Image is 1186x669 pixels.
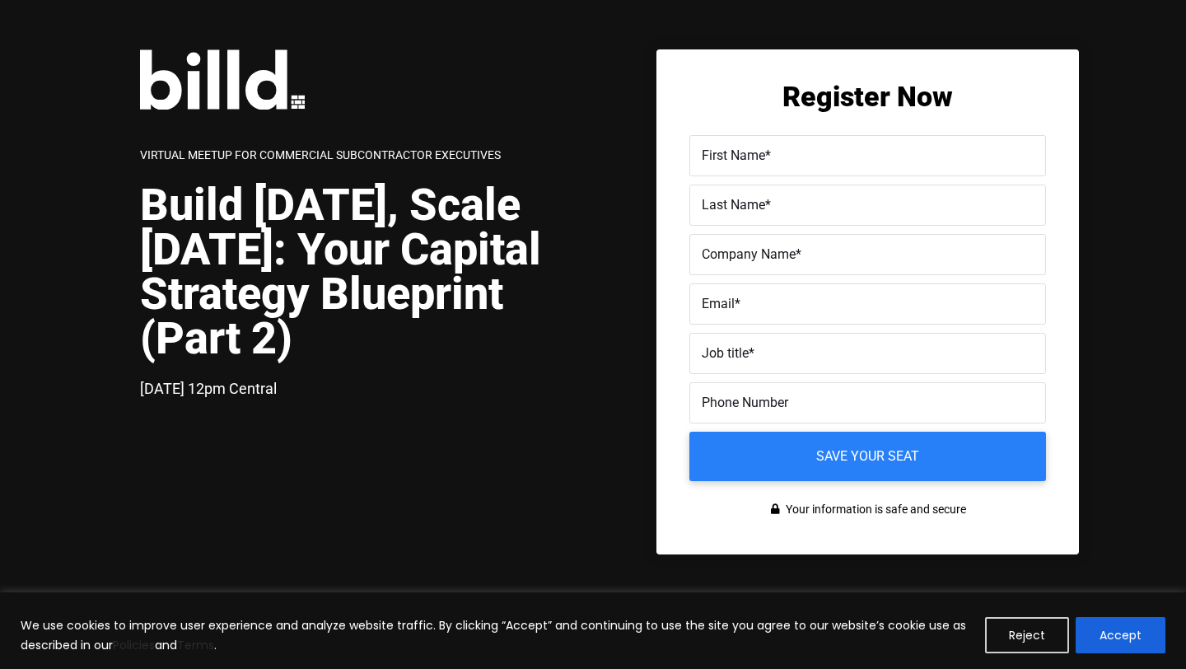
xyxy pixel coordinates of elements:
span: Your information is safe and secure [782,498,966,522]
input: Save your seat [689,432,1046,481]
button: Reject [985,617,1069,653]
span: Last Name [702,197,765,213]
h2: Register Now [689,82,1046,110]
span: Company Name [702,246,796,262]
a: Terms [177,637,214,653]
h1: Build [DATE], Scale [DATE]: Your Capital Strategy Blueprint (Part 2) [140,183,593,361]
button: Accept [1076,617,1165,653]
p: We use cookies to improve user experience and analyze website traffic. By clicking “Accept” and c... [21,615,973,655]
span: Email [702,296,735,311]
span: First Name [702,147,765,163]
span: Virtual Meetup for Commercial Subcontractor Executives [140,148,501,161]
a: Policies [113,637,155,653]
span: [DATE] 12pm Central [140,380,277,397]
span: Job title [702,345,749,361]
span: Phone Number [702,395,788,410]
